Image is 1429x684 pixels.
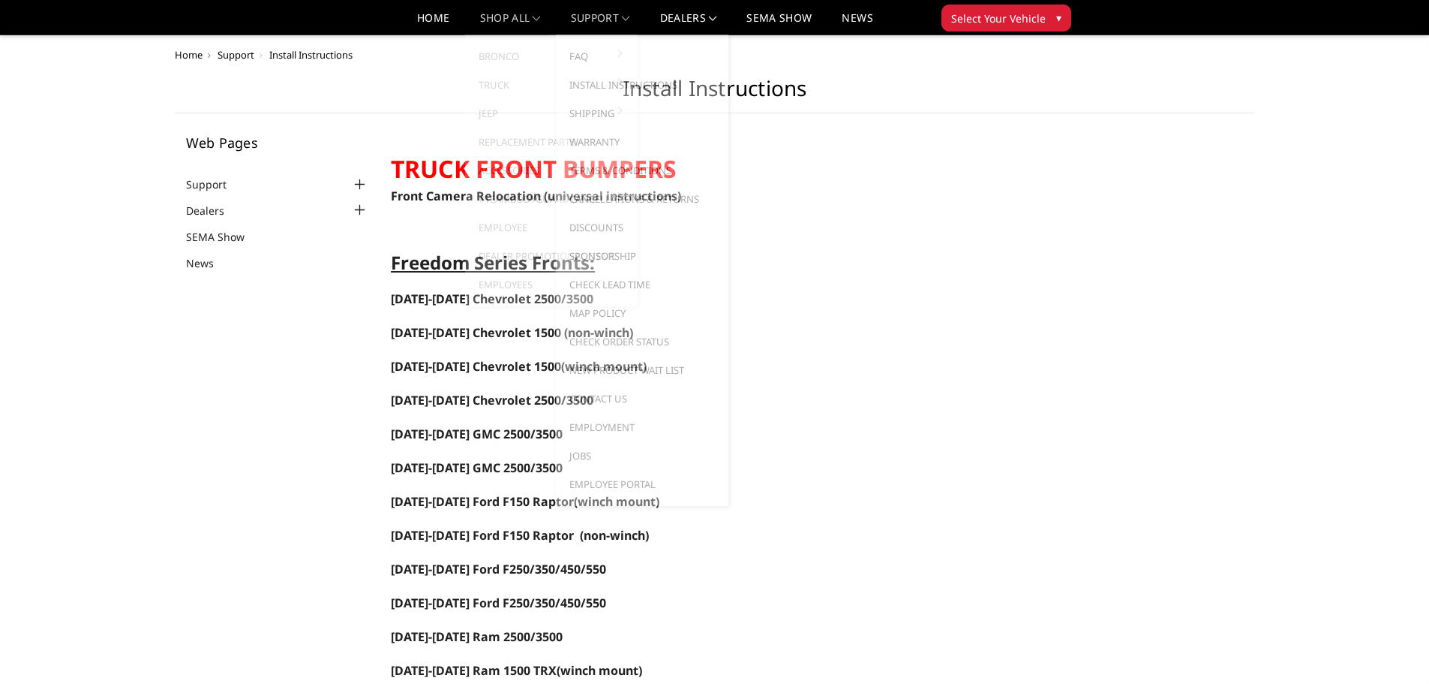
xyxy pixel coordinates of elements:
[471,99,632,128] a: Jeep
[562,384,722,413] a: Contact Us
[471,156,632,185] a: Accessories
[186,229,263,245] a: SEMA Show
[391,527,574,544] span: [DATE]-[DATE] Ford F150 Raptor
[562,99,722,128] a: Shipping
[580,527,649,544] span: (non-winch)
[186,176,245,192] a: Support
[391,561,606,577] a: [DATE]-[DATE] Ford F250/350/450/550
[471,128,632,156] a: Replacement Parts
[186,255,233,271] a: News
[218,48,254,62] a: Support
[562,156,722,185] a: Terms & Conditions
[480,13,541,35] a: shop all
[391,493,659,510] span: (winch mount)
[391,493,574,510] a: [DATE]-[DATE] Ford F150 Raptor
[562,327,722,356] a: Check Order Status
[471,213,632,242] a: Employee
[391,662,557,679] span: [DATE]-[DATE] Ram 1500 TRX
[562,242,722,270] a: Sponsorship
[562,470,722,499] a: Employee Portal
[562,356,722,384] a: New Product Wait List
[186,203,243,218] a: Dealers
[562,42,722,71] a: FAQ
[562,128,722,156] a: Warranty
[471,185,632,213] a: #TeamBodyguard Gear
[391,152,677,185] strong: TRUCK FRONT BUMPERS
[562,413,722,441] a: Employment
[186,136,369,149] h5: Web Pages
[391,529,574,543] a: [DATE]-[DATE] Ford F150 Raptor
[391,393,593,408] a: [DATE]-[DATE] Chevrolet 2500/3500
[391,392,593,408] span: [DATE]-[DATE] Chevrolet 2500/3500
[1056,10,1061,26] span: ▾
[175,76,1255,113] h1: Install Instructions
[391,358,561,375] a: [DATE]-[DATE] Chevrolet 1500
[842,13,872,35] a: News
[562,270,722,299] a: Check Lead Time
[391,595,606,611] span: [DATE]-[DATE] Ford F250/350/450/550
[391,460,563,476] span: [DATE]-[DATE] GMC 2500/3500
[660,13,717,35] a: Dealers
[941,5,1071,32] button: Select Your Vehicle
[391,628,563,645] a: [DATE]-[DATE] Ram 2500/3500
[562,299,722,327] a: MAP Policy
[391,326,561,340] a: [DATE]-[DATE] Chevrolet 1500
[391,358,647,375] span: (winch mount)
[391,596,606,610] a: [DATE]-[DATE] Ford F250/350/450/550
[417,13,449,35] a: Home
[391,324,561,341] span: [DATE]-[DATE] Chevrolet 1500
[175,48,203,62] a: Home
[391,291,593,307] a: [DATE]-[DATE] Chevrolet 2500/3500
[391,188,681,204] a: Front Camera Relocation (universal instructions)
[391,664,557,678] a: [DATE]-[DATE] Ram 1500 TRX
[562,185,722,213] a: Cancellations & Returns
[391,461,563,475] a: [DATE]-[DATE] GMC 2500/3500
[951,11,1046,26] span: Select Your Vehicle
[471,71,632,99] a: Truck
[471,270,632,299] a: Employees
[557,662,642,679] span: (winch mount)
[562,441,722,470] a: Jobs
[471,242,632,270] a: Dealer Promotional Items
[746,13,812,35] a: SEMA Show
[562,213,722,242] a: Discounts
[471,42,632,71] a: Bronco
[391,250,595,275] span: Freedom Series Fronts:
[269,48,353,62] span: Install Instructions
[391,426,563,442] a: [DATE]-[DATE] GMC 2500/3500
[571,13,630,35] a: Support
[562,71,722,99] a: Install Instructions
